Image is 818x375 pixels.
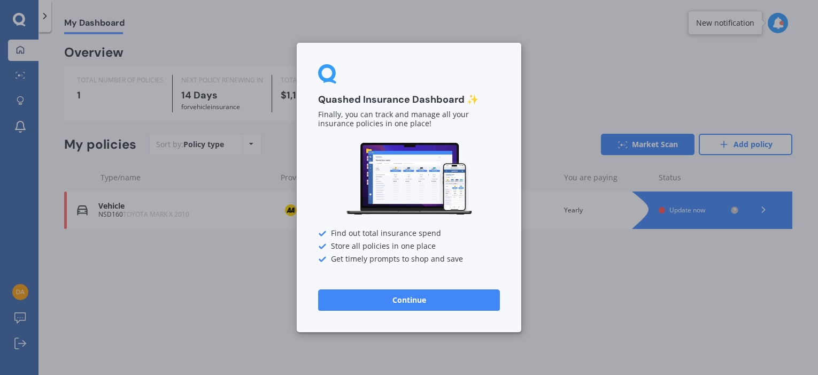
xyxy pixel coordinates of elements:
div: Store all policies in one place [318,242,500,251]
p: Finally, you can track and manage all your insurance policies in one place! [318,111,500,129]
h3: Quashed Insurance Dashboard ✨ [318,94,500,106]
button: Continue [318,289,500,311]
div: Find out total insurance spend [318,229,500,238]
div: Get timely prompts to shop and save [318,255,500,264]
img: Dashboard [345,141,473,217]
